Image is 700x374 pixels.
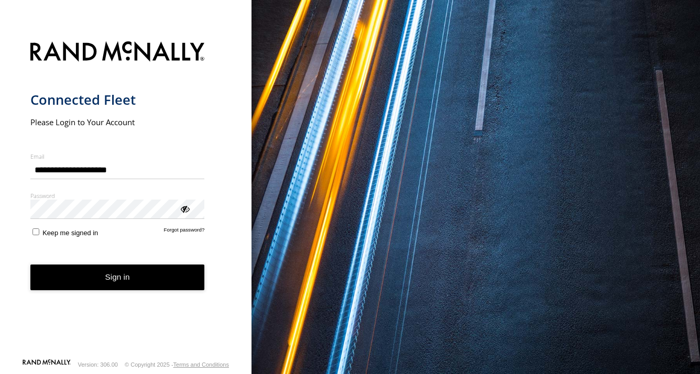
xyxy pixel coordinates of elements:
div: ViewPassword [179,203,190,214]
a: Terms and Conditions [173,361,229,368]
button: Sign in [30,265,205,290]
form: main [30,35,222,358]
label: Password [30,192,205,200]
h1: Connected Fleet [30,91,205,108]
div: © Copyright 2025 - [125,361,229,368]
span: Keep me signed in [42,229,98,237]
a: Forgot password? [164,227,205,237]
label: Email [30,152,205,160]
div: Version: 306.00 [78,361,118,368]
h2: Please Login to Your Account [30,117,205,127]
input: Keep me signed in [32,228,39,235]
a: Visit our Website [23,359,71,370]
img: Rand McNally [30,39,205,66]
